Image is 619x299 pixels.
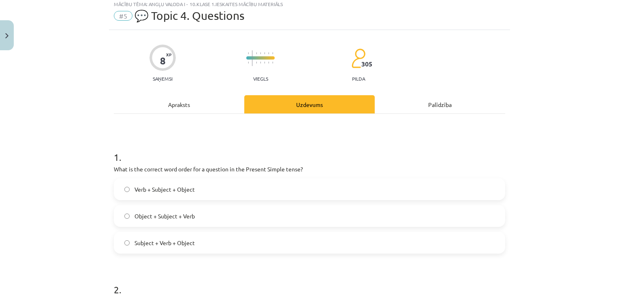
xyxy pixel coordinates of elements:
[256,62,257,64] img: icon-short-line-57e1e144782c952c97e751825c79c345078a6d821885a25fce030b3d8c18986b.svg
[268,62,269,64] img: icon-short-line-57e1e144782c952c97e751825c79c345078a6d821885a25fce030b3d8c18986b.svg
[268,52,269,54] img: icon-short-line-57e1e144782c952c97e751825c79c345078a6d821885a25fce030b3d8c18986b.svg
[114,137,505,162] h1: 1 .
[260,62,261,64] img: icon-short-line-57e1e144782c952c97e751825c79c345078a6d821885a25fce030b3d8c18986b.svg
[272,62,273,64] img: icon-short-line-57e1e144782c952c97e751825c79c345078a6d821885a25fce030b3d8c18986b.svg
[248,62,249,64] img: icon-short-line-57e1e144782c952c97e751825c79c345078a6d821885a25fce030b3d8c18986b.svg
[256,52,257,54] img: icon-short-line-57e1e144782c952c97e751825c79c345078a6d821885a25fce030b3d8c18986b.svg
[124,240,130,246] input: Subject + Verb + Object
[114,165,505,173] p: What is the correct word order for a question in the Present Simple tense?
[149,76,176,81] p: Saņemsi
[264,52,265,54] img: icon-short-line-57e1e144782c952c97e751825c79c345078a6d821885a25fce030b3d8c18986b.svg
[134,239,195,247] span: Subject + Verb + Object
[264,62,265,64] img: icon-short-line-57e1e144782c952c97e751825c79c345078a6d821885a25fce030b3d8c18986b.svg
[272,52,273,54] img: icon-short-line-57e1e144782c952c97e751825c79c345078a6d821885a25fce030b3d8c18986b.svg
[134,212,195,220] span: Object + Subject + Verb
[5,33,9,38] img: icon-close-lesson-0947bae3869378f0d4975bcd49f059093ad1ed9edebbc8119c70593378902aed.svg
[361,60,372,68] span: 305
[134,9,244,22] span: 💬 Topic 4. Questions
[244,95,375,113] div: Uzdevums
[166,52,171,57] span: XP
[252,50,253,66] img: icon-long-line-d9ea69661e0d244f92f715978eff75569469978d946b2353a9bb055b3ed8787d.svg
[260,52,261,54] img: icon-short-line-57e1e144782c952c97e751825c79c345078a6d821885a25fce030b3d8c18986b.svg
[134,185,195,194] span: Verb + Subject + Object
[114,11,132,21] span: #5
[124,214,130,219] input: Object + Subject + Verb
[352,76,365,81] p: pilda
[351,48,365,68] img: students-c634bb4e5e11cddfef0936a35e636f08e4e9abd3cc4e673bd6f9a4125e45ecb1.svg
[160,55,166,66] div: 8
[114,270,505,295] h1: 2 .
[253,76,268,81] p: Viegls
[375,95,505,113] div: Palīdzība
[124,187,130,192] input: Verb + Subject + Object
[114,1,505,7] div: Mācību tēma: Angļu valoda i - 10.klase 1.ieskaites mācību materiāls
[114,95,244,113] div: Apraksts
[248,52,249,54] img: icon-short-line-57e1e144782c952c97e751825c79c345078a6d821885a25fce030b3d8c18986b.svg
